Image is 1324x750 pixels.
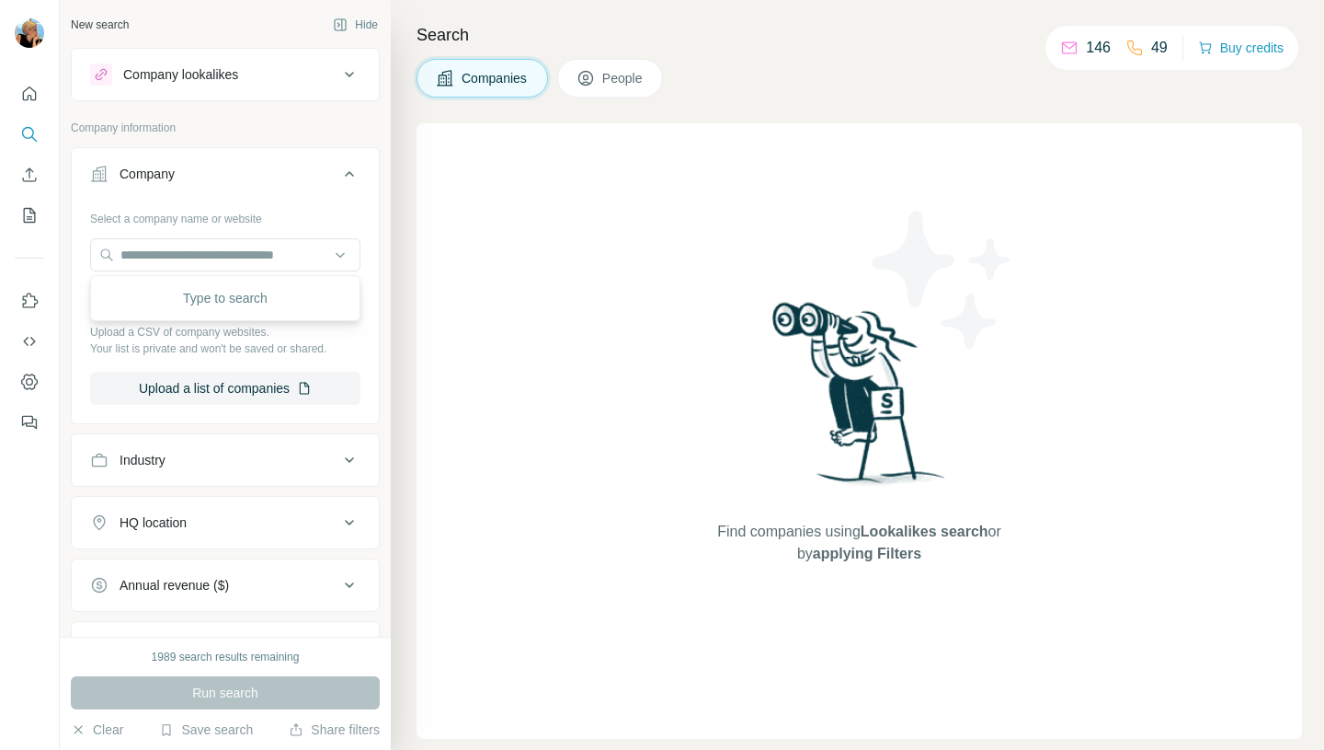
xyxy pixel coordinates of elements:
img: Avatar [15,18,44,48]
span: Companies [462,69,529,87]
button: HQ location [72,501,379,545]
button: Hide [320,11,391,39]
span: Lookalikes search [861,524,988,539]
p: Your list is private and won't be saved or shared. [90,340,360,357]
button: Save search [159,721,253,739]
button: Quick start [15,77,44,110]
button: My lists [15,199,44,232]
div: Type to search [95,280,356,317]
div: Industry [120,451,165,469]
span: applying Filters [813,546,921,561]
button: Buy credits [1198,35,1284,61]
button: Use Surfe on LinkedIn [15,284,44,317]
button: Company [72,152,379,203]
button: Employees (size) [72,626,379,670]
div: Select a company name or website [90,203,360,227]
button: Industry [72,438,379,482]
button: Feedback [15,406,44,439]
button: Share filters [289,721,380,739]
button: Clear [71,721,123,739]
p: Company information [71,120,380,136]
button: Upload a list of companies [90,372,360,405]
span: Find companies using or by [712,521,1006,565]
div: Company lookalikes [123,65,238,84]
div: HQ location [120,513,187,532]
div: 1989 search results remaining [152,649,300,665]
div: Company [120,165,175,183]
p: Upload a CSV of company websites. [90,324,360,340]
p: 49 [1151,37,1168,59]
button: Enrich CSV [15,158,44,191]
button: Dashboard [15,365,44,398]
button: Company lookalikes [72,52,379,97]
button: Use Surfe API [15,325,44,358]
p: 146 [1086,37,1111,59]
div: Annual revenue ($) [120,576,229,594]
span: People [602,69,645,87]
button: Search [15,118,44,151]
div: New search [71,17,129,33]
button: Annual revenue ($) [72,563,379,607]
h4: Search [417,22,1302,48]
img: Surfe Illustration - Stars [860,197,1025,363]
img: Surfe Illustration - Woman searching with binoculars [764,297,955,502]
